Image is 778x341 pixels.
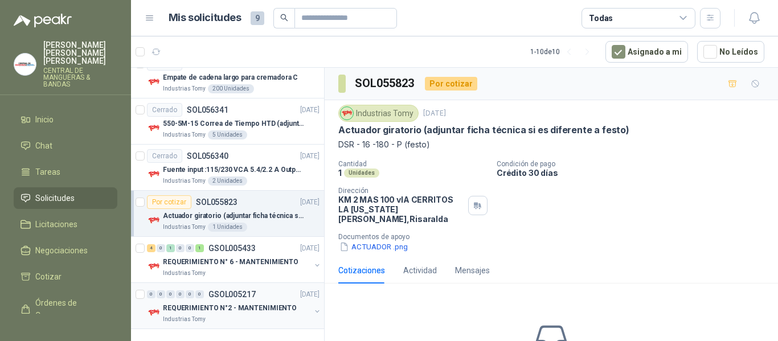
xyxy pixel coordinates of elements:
p: Cantidad [338,160,488,168]
a: 4 0 1 0 0 1 GSOL005433[DATE] Company LogoREQUERIMIENTO N° 6 - MANTENIMIENTOIndustrias Tomy [147,241,322,278]
div: 0 [157,290,165,298]
img: Logo peakr [14,14,72,27]
div: Cerrado [147,149,182,163]
div: 0 [176,290,185,298]
button: Asignado a mi [605,41,688,63]
a: Chat [14,135,117,157]
p: 1 [338,168,342,178]
span: Licitaciones [35,218,77,231]
span: Solicitudes [35,192,75,204]
a: Licitaciones [14,213,117,235]
p: [DATE] [300,289,320,300]
div: Todas [589,12,613,24]
div: 4 [147,244,155,252]
p: Condición de pago [497,160,773,168]
a: Solicitudes [14,187,117,209]
span: Chat [35,139,52,152]
p: [DATE] [300,105,320,116]
button: No Leídos [697,41,764,63]
div: 2 Unidades [208,176,247,186]
p: [DATE] [300,197,320,208]
p: SOL056342 [187,60,228,68]
div: 0 [157,244,165,252]
span: Tareas [35,166,60,178]
img: Company Logo [147,75,161,89]
p: [DATE] [300,151,320,162]
a: Inicio [14,109,117,130]
img: Company Logo [147,306,161,319]
a: Negociaciones [14,240,117,261]
div: 1 [166,244,175,252]
div: Mensajes [455,264,490,277]
a: Tareas [14,161,117,183]
a: Por cotizarSOL055823[DATE] Company LogoActuador giratorio (adjuntar ficha técnica si es diferente... [131,191,324,237]
p: Documentos de apoyo [338,233,773,241]
div: Cotizaciones [338,264,385,277]
p: GSOL005433 [208,244,256,252]
p: Actuador giratorio (adjuntar ficha técnica si es diferente a festo) [163,211,305,221]
img: Company Logo [147,167,161,181]
span: search [280,14,288,22]
p: GSOL005217 [208,290,256,298]
a: CerradoSOL056341[DATE] Company Logo550-5M-15 Correa de Tiempo HTD (adjuntar ficha y /o imagenes)I... [131,98,324,145]
p: SOL055823 [196,198,238,206]
div: 1 - 10 de 10 [530,43,596,61]
p: 550-5M-15 Correa de Tiempo HTD (adjuntar ficha y /o imagenes) [163,118,305,129]
div: 5 Unidades [208,130,247,139]
div: Cerrado [147,103,182,117]
div: Por cotizar [425,77,477,91]
p: Fuente input :115/230 VCA 5.4/2.2 A Output: 24 VDC 10 A 47-63 Hz [163,165,305,175]
div: 200 Unidades [208,84,254,93]
img: Company Logo [147,121,161,135]
p: Crédito 30 días [497,168,773,178]
img: Company Logo [341,107,353,120]
div: 1 Unidades [208,223,247,232]
p: Actuador giratorio (adjuntar ficha técnica si es diferente a festo) [338,124,629,136]
div: 1 [195,244,204,252]
p: SOL056341 [187,106,228,114]
span: Inicio [35,113,54,126]
p: Industrias Tomy [163,223,206,232]
span: Negociaciones [35,244,88,257]
div: 0 [186,290,194,298]
p: Industrias Tomy [163,176,206,186]
p: DSR - 16 -180 - P (festo) [338,138,764,151]
p: Industrias Tomy [163,269,206,278]
p: Industrias Tomy [163,130,206,139]
img: Company Logo [147,260,161,273]
span: 9 [251,11,264,25]
h3: SOL055823 [355,75,416,92]
span: Cotizar [35,270,62,283]
p: CENTRAL DE MANGUERAS & BANDAS [43,67,117,88]
a: CerradoSOL056342[DATE] Company LogoEmpate de cadena largo para cremadora CIndustrias Tomy200 Unid... [131,52,324,98]
a: 0 0 0 0 0 0 GSOL005217[DATE] Company LogoREQUERIMIENTO N°2 - MANTENIMIENTOIndustrias Tomy [147,287,322,324]
p: Industrias Tomy [163,84,206,93]
a: Cotizar [14,266,117,287]
div: Actividad [403,264,437,277]
p: Empate de cadena largo para cremadora C [163,72,298,83]
img: Company Logo [147,213,161,227]
div: Unidades [344,169,379,178]
p: SOL056340 [187,152,228,160]
div: 0 [195,290,204,298]
p: [PERSON_NAME] [PERSON_NAME] [PERSON_NAME] [43,41,117,65]
a: Órdenes de Compra [14,292,117,326]
p: Dirección [338,187,464,195]
p: REQUERIMIENTO N° 6 - MANTENIMIENTO [163,257,298,268]
div: 0 [176,244,185,252]
p: [DATE] [300,243,320,254]
div: Por cotizar [147,195,191,209]
span: Órdenes de Compra [35,297,107,322]
div: Industrias Tomy [338,105,419,122]
div: 0 [166,290,175,298]
div: 0 [186,244,194,252]
img: Company Logo [14,54,36,75]
div: 0 [147,290,155,298]
a: CerradoSOL056340[DATE] Company LogoFuente input :115/230 VCA 5.4/2.2 A Output: 24 VDC 10 A 47-63 ... [131,145,324,191]
button: ACTUADOR .png [338,241,409,253]
p: Industrias Tomy [163,315,206,324]
p: KM 2 MAS 100 vIA CERRITOS LA [US_STATE] [PERSON_NAME] , Risaralda [338,195,464,224]
p: [DATE] [423,108,446,119]
p: REQUERIMIENTO N°2 - MANTENIMIENTO [163,303,297,314]
h1: Mis solicitudes [169,10,241,26]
